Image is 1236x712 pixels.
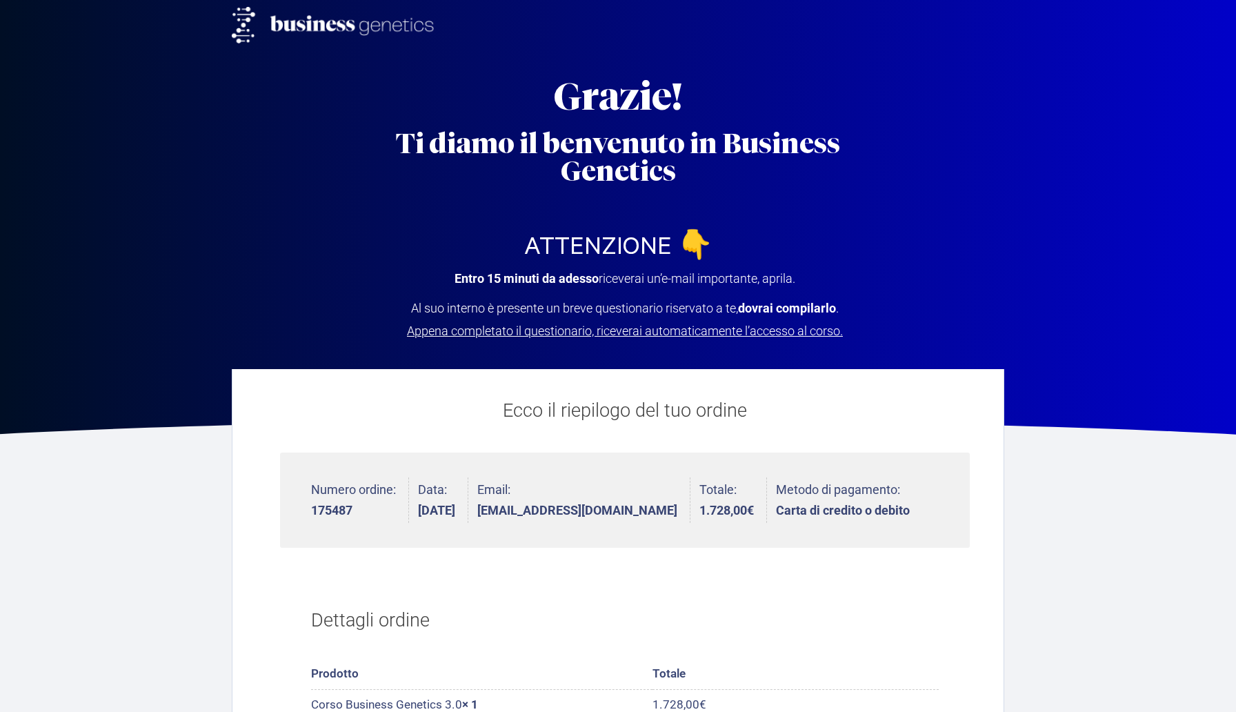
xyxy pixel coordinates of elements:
[699,477,767,524] li: Totale:
[776,477,910,524] li: Metodo di pagamento:
[652,659,939,690] th: Totale
[418,477,468,524] li: Data:
[280,397,970,425] p: Ecco il riepilogo del tuo ordine
[776,504,910,517] strong: Carta di credito o debito
[699,503,754,517] bdi: 1.728,00
[699,698,706,711] span: €
[462,698,478,711] strong: × 1
[311,591,939,649] h2: Dettagli ordine
[311,659,652,690] th: Prodotto
[652,698,706,711] bdi: 1.728,00
[477,477,690,524] li: Email:
[370,78,866,116] h2: Grazie!
[738,301,836,315] strong: dovrai compilarlo
[455,271,599,286] strong: Entro 15 minuti da adesso
[404,303,846,337] p: Al suo interno è presente un breve questionario riservato a te, .
[477,504,677,517] strong: [EMAIL_ADDRESS][DOMAIN_NAME]
[370,130,866,185] h2: Ti diamo il benvenuto in Business Genetics
[311,504,396,517] strong: 175487
[311,477,409,524] li: Numero ordine:
[404,273,846,284] p: riceverai un’e-mail importante, aprila.
[747,503,754,517] span: €
[418,504,455,517] strong: [DATE]
[370,233,866,261] h2: ATTENZIONE 👇
[407,324,843,338] span: Appena completato il questionario, riceverai automaticamente l’accesso al corso.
